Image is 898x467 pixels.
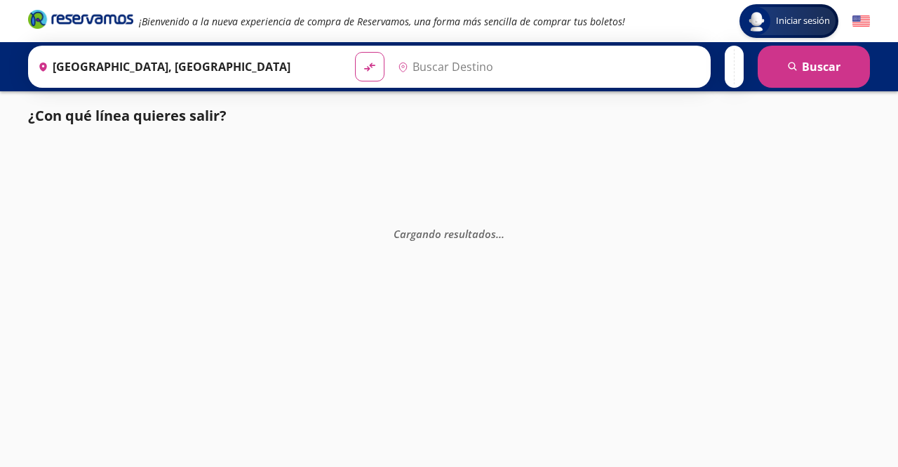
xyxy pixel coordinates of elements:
[139,15,625,28] em: ¡Bienvenido a la nueva experiencia de compra de Reservamos, una forma más sencilla de comprar tus...
[32,49,344,84] input: Buscar Origen
[852,13,870,30] button: English
[496,226,499,240] span: .
[28,8,133,34] a: Brand Logo
[502,226,504,240] span: .
[28,8,133,29] i: Brand Logo
[499,226,502,240] span: .
[394,226,504,240] em: Cargando resultados
[392,49,704,84] input: Buscar Destino
[758,46,870,88] button: Buscar
[28,105,227,126] p: ¿Con qué línea quieres salir?
[770,14,836,28] span: Iniciar sesión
